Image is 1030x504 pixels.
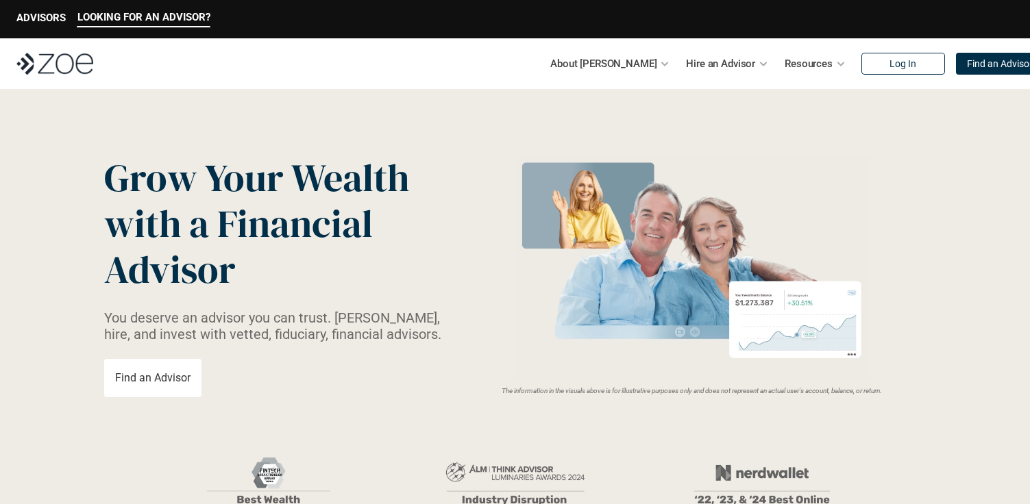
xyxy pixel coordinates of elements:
p: LOOKING FOR AN ADVISOR? [77,11,210,23]
a: Log In [861,53,945,75]
p: Hire an Advisor [686,53,755,74]
p: Resources [785,53,833,74]
p: Log In [890,58,916,70]
em: The information in the visuals above is for illustrative purposes only and does not represent an ... [502,387,882,394]
p: About [PERSON_NAME] [550,53,657,74]
p: ADVISORS [16,12,66,24]
p: You deserve an advisor you can trust. [PERSON_NAME], hire, and invest with vetted, fiduciary, fin... [104,310,458,342]
span: with a Financial Advisor [104,197,381,296]
span: Grow Your Wealth [104,151,409,204]
a: Find an Advisor [104,359,201,397]
p: Find an Advisor [115,371,191,384]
